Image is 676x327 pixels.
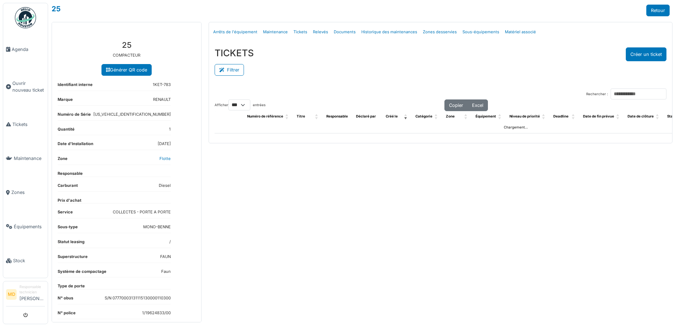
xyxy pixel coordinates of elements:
[142,310,171,316] dd: 1/19624833/00
[113,209,171,215] dd: COLLECTES - PORTE A PORTE
[291,24,310,40] a: Tickets
[404,111,408,122] span: Créé le: Activate to remove sorting
[460,24,502,40] a: Sous-équipements
[161,269,171,275] dd: Faun
[315,111,319,122] span: Titre: Activate to sort
[215,99,266,110] label: Afficher entrées
[158,141,171,147] dd: [DATE]
[3,176,48,210] a: Zones
[153,82,171,88] dd: 1KET-783
[58,156,68,165] dt: Zone
[58,40,196,50] h3: 25
[159,156,171,161] a: Flotte
[215,64,244,76] button: Filtrer
[12,80,45,93] span: Ouvrir nouveau ticket
[105,295,171,301] dd: S/N 07770003131115130000110300
[58,295,73,304] dt: N° obus
[14,223,45,230] span: Équipements
[446,114,455,118] span: Zone
[297,114,305,118] span: Titre
[58,82,93,91] dt: Identifiant interne
[626,47,666,61] button: Créer un ticket
[467,99,488,111] button: Excel
[247,114,283,118] span: Numéro de référence
[12,46,45,53] span: Agenda
[476,114,496,118] span: Équipement
[285,111,290,122] span: Numéro de référence: Activate to sort
[498,111,502,122] span: Équipement: Activate to sort
[210,24,260,40] a: Arrêts de l'équipement
[472,103,483,108] span: Excel
[3,32,48,66] a: Agenda
[420,24,460,40] a: Zones desservies
[616,111,620,122] span: Date de fin prévue: Activate to sort
[58,209,73,218] dt: Service
[359,24,420,40] a: Historique des maintenances
[583,114,614,118] span: Date de fin prévue
[58,310,76,319] dt: N° police
[646,5,670,16] a: Retour
[153,97,171,103] dd: RENAULT
[310,24,331,40] a: Relevés
[464,111,468,122] span: Zone: Activate to sort
[553,114,569,118] span: Deadline
[331,24,359,40] a: Documents
[6,289,17,300] li: MD
[15,7,36,28] img: Badge_color-CXgf-gQk.svg
[58,111,91,120] dt: Numéro de Série
[449,103,463,108] span: Copier
[3,244,48,278] a: Stock
[386,114,398,118] span: Créé le
[12,121,45,128] span: Tickets
[101,64,152,76] a: Générer QR code
[3,210,48,243] a: Équipements
[3,107,48,141] a: Tickets
[58,141,93,150] dt: Date d'Installation
[444,99,468,111] button: Copier
[58,283,85,289] dt: Type de porte
[58,52,196,58] p: COMPACTEUR
[628,114,654,118] span: Date de clôture
[169,126,171,132] dd: 1
[58,197,81,203] dt: Prix d'achat
[6,284,45,306] a: MD Responsable technicien[PERSON_NAME]
[58,269,106,277] dt: Système de compactage
[435,111,439,122] span: Catégorie: Activate to sort
[58,126,75,135] dt: Quantité
[3,66,48,107] a: Ouvrir nouveau ticket
[52,5,60,13] a: 25
[14,155,45,162] span: Maintenance
[19,284,45,305] li: [PERSON_NAME]
[542,111,546,122] span: Niveau de priorité: Activate to sort
[93,111,171,117] dd: [US_VEHICLE_IDENTIFICATION_NUMBER]
[13,257,45,264] span: Stock
[415,114,432,118] span: Catégorie
[58,97,73,105] dt: Marque
[656,111,660,122] span: Date de clôture: Activate to sort
[58,171,83,177] dt: Responsable
[160,254,171,260] dd: FAUN
[356,114,376,118] span: Déclaré par
[58,254,88,263] dt: Superstructure
[572,111,576,122] span: Deadline: Activate to sort
[169,239,171,245] dd: /
[326,114,348,118] span: Responsable
[58,239,84,248] dt: Statut leasing
[159,183,171,189] dd: Diesel
[228,99,250,110] select: Afficherentrées
[509,114,540,118] span: Niveau de priorité
[586,92,608,97] label: Rechercher :
[58,183,78,191] dt: Carburant
[143,224,171,230] dd: MONO-BENNE
[502,24,539,40] a: Matériel associé
[260,24,291,40] a: Maintenance
[215,47,254,58] h3: TICKETS
[19,284,45,295] div: Responsable technicien
[11,189,45,196] span: Zones
[3,141,48,175] a: Maintenance
[58,224,78,233] dt: Sous-type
